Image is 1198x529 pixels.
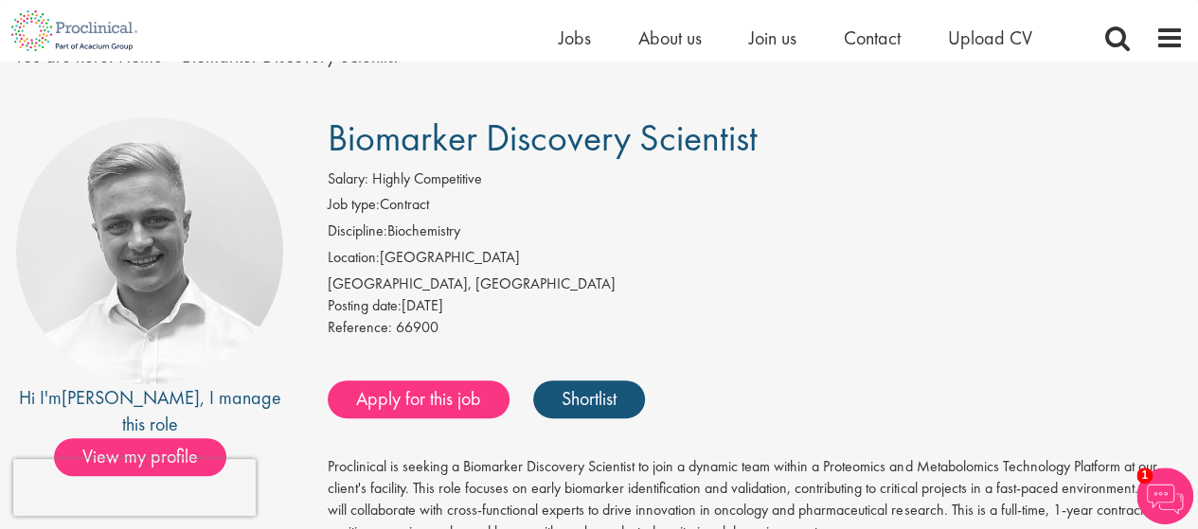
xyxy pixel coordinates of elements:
[328,295,402,315] span: Posting date:
[328,247,1184,273] li: [GEOGRAPHIC_DATA]
[328,317,392,339] label: Reference:
[328,247,380,269] label: Location:
[54,438,226,476] span: View my profile
[749,26,796,50] a: Join us
[328,220,387,242] label: Discipline:
[328,114,758,162] span: Biomarker Discovery Scientist
[328,295,1184,317] div: [DATE]
[559,26,591,50] a: Jobs
[54,442,245,467] a: View my profile
[13,459,256,516] iframe: reCAPTCHA
[328,194,1184,220] li: Contract
[372,168,482,188] span: Highly Competitive
[14,384,285,438] div: Hi I'm , I manage this role
[844,26,901,50] a: Contact
[1136,467,1193,524] img: Chatbot
[16,117,283,384] img: imeage of recruiter Joshua Bye
[328,168,368,190] label: Salary:
[948,26,1032,50] a: Upload CV
[1136,467,1153,484] span: 1
[328,194,380,216] label: Job type:
[396,317,438,337] span: 66900
[638,26,702,50] a: About us
[533,380,645,418] a: Shortlist
[328,273,1184,295] div: [GEOGRAPHIC_DATA], [GEOGRAPHIC_DATA]
[328,380,510,418] a: Apply for this job
[62,385,200,410] a: [PERSON_NAME]
[328,220,1184,247] li: Biochemistry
